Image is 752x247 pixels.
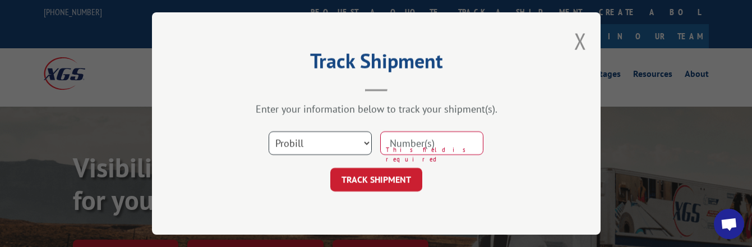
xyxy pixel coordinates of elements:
[330,168,422,191] button: TRACK SHIPMENT
[574,26,587,56] button: Close modal
[208,103,545,116] div: Enter your information below to track your shipment(s).
[714,209,744,239] div: Open chat
[208,53,545,75] h2: Track Shipment
[386,145,483,164] span: This field is required
[380,131,483,155] input: Number(s)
